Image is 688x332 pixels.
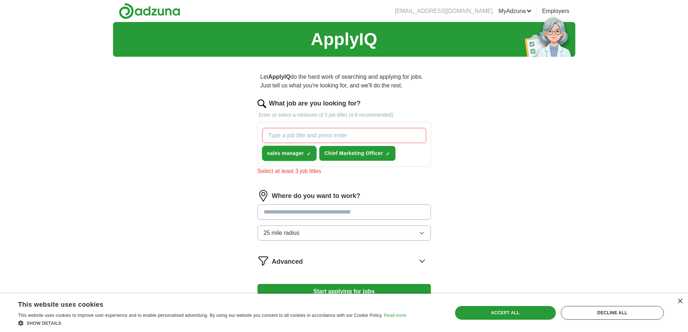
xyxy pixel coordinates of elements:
[542,7,570,16] a: Employers
[498,7,532,16] a: MyAdzuna
[18,298,388,309] div: This website uses cookies
[311,26,377,52] h1: ApplyIQ
[258,225,431,241] button: 25 mile radius
[27,321,61,326] span: Show details
[18,313,383,318] span: This website uses cookies to improve user experience and to enable personalised advertising. By u...
[262,128,426,143] input: Type a job title and press enter
[272,191,360,201] label: Where do you want to work?
[262,146,317,161] button: sales manager✓
[395,7,493,16] li: [EMAIL_ADDRESS][DOMAIN_NAME]
[258,284,431,299] button: Start applying for jobs
[258,167,431,176] div: Select at least 3 job titles
[268,74,290,80] strong: ApplyIQ
[677,299,683,304] div: Close
[267,150,304,157] span: sales manager
[258,70,431,93] p: Let do the hard work of searching and applying for jobs. Just tell us what you're looking for, an...
[272,257,303,267] span: Advanced
[324,150,383,157] span: Chief Marketing Officer
[561,306,664,320] div: Decline all
[258,255,269,267] img: filter
[258,111,431,119] p: Enter or select a minimum of 3 job titles (4-8 recommended)
[258,99,266,108] img: search.png
[319,146,395,161] button: Chief Marketing Officer✓
[386,151,390,157] span: ✓
[18,319,406,327] div: Show details
[258,190,269,202] img: location.png
[455,306,556,320] div: Accept all
[269,99,361,108] label: What job are you looking for?
[384,313,406,318] a: Read more, opens a new window
[307,151,311,157] span: ✓
[119,3,180,19] img: Adzuna logo
[264,229,300,237] span: 25 mile radius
